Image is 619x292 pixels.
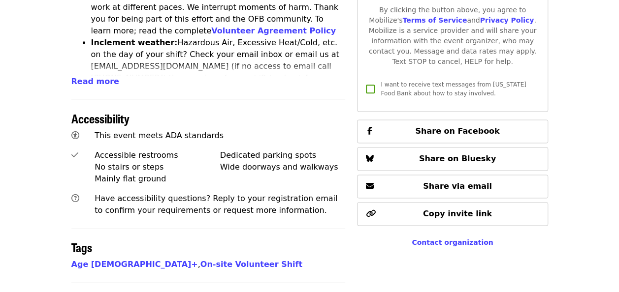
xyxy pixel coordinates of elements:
a: Terms of Service [402,16,467,24]
span: Share on Bluesky [419,154,496,163]
li: Hazardous Air, Excessive Heat/Cold, etc. on the day of your shift? Check your email inbox or emai... [91,37,346,96]
div: Wide doorways and walkways [220,161,346,173]
a: Age [DEMOGRAPHIC_DATA]+ [71,260,198,269]
button: Share on Bluesky [357,147,548,171]
span: , [71,260,200,269]
div: By clicking the button above, you agree to Mobilize's and . Mobilize is a service provider and wi... [365,5,539,67]
span: I want to receive text messages from [US_STATE] Food Bank about how to stay involved. [381,81,526,97]
span: Share on Facebook [415,126,499,136]
a: On-site Volunteer Shift [200,260,302,269]
strong: Inclement weather: [91,38,178,47]
button: Read more [71,76,119,88]
span: Tags [71,238,92,256]
div: No stairs or steps [95,161,220,173]
i: universal-access icon [71,131,79,140]
a: Volunteer Agreement Policy [211,26,336,35]
a: Privacy Policy [480,16,534,24]
span: Accessibility [71,110,130,127]
div: Accessible restrooms [95,149,220,161]
div: Mainly flat ground [95,173,220,185]
span: This event meets ADA standards [95,131,224,140]
a: Contact organization [412,238,493,246]
i: question-circle icon [71,194,79,203]
div: Dedicated parking spots [220,149,346,161]
span: Have accessibility questions? Reply to your registration email to confirm your requirements or re... [95,194,337,215]
button: Share via email [357,175,548,198]
span: Share via email [423,181,492,191]
button: Copy invite link [357,202,548,226]
span: Read more [71,77,119,86]
span: Copy invite link [423,209,492,218]
button: Share on Facebook [357,119,548,143]
i: check icon [71,150,78,160]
